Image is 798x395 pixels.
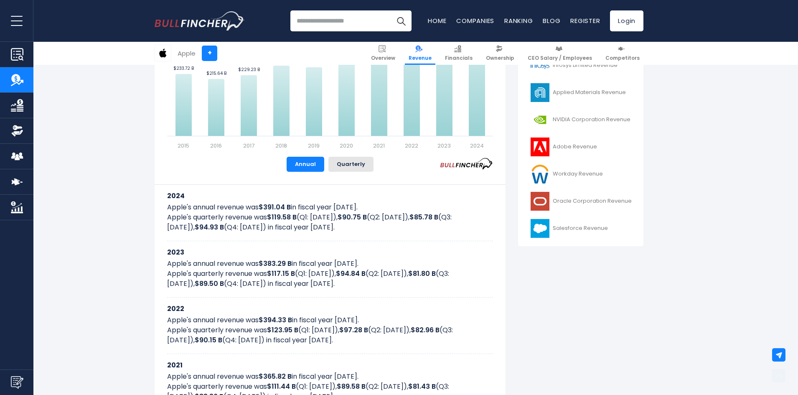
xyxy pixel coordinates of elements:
[259,315,292,325] b: $394.33 B
[605,55,640,61] span: Competitors
[528,55,592,61] span: CEO Salary / Employees
[155,45,171,61] img: AAPL logo
[405,142,418,150] text: 2022
[167,360,493,370] h3: 2021
[371,55,395,61] span: Overview
[167,191,493,201] h3: 2024
[456,16,494,25] a: Companies
[337,382,366,391] b: $89.58 B
[524,42,596,65] a: CEO Salary / Employees
[367,42,399,65] a: Overview
[408,269,436,278] b: $81.80 B
[155,11,245,31] img: Bullfincher logo
[167,247,493,257] h3: 2023
[178,48,196,58] div: Apple
[267,212,297,222] b: $119.58 B
[259,202,291,212] b: $391.04 B
[173,65,194,71] text: $233.72 B
[391,10,412,31] button: Search
[259,259,292,268] b: $383.29 B
[441,42,476,65] a: Financials
[529,192,550,211] img: ORCL logo
[167,259,493,269] p: Apple's annual revenue was in fiscal year [DATE].
[259,372,292,381] b: $365.82 B
[167,372,493,382] p: Apple's annual revenue was in fiscal year [DATE].
[202,46,217,61] a: +
[529,219,550,238] img: CRM logo
[167,202,493,212] p: Apple's annual revenue was in fiscal year [DATE].
[529,83,550,102] img: AMAT logo
[524,81,637,104] a: Applied Materials Revenue
[267,269,295,278] b: $117.15 B
[409,212,438,222] b: $85.78 B
[445,55,473,61] span: Financials
[328,157,374,172] button: Quarterly
[524,190,637,213] a: Oracle Corporation Revenue
[529,138,550,156] img: ADBE logo
[570,16,600,25] a: Register
[408,382,436,391] b: $81.43 B
[411,325,440,335] b: $82.96 B
[336,269,366,278] b: $94.84 B
[529,110,550,129] img: NVDA logo
[267,325,298,335] b: $123.95 B
[167,315,493,325] p: Apple's annual revenue was in fiscal year [DATE].
[482,42,518,65] a: Ownership
[529,165,550,183] img: WDAY logo
[437,142,451,150] text: 2023
[210,142,222,150] text: 2016
[373,142,385,150] text: 2021
[529,56,550,75] img: INFY logo
[155,11,244,31] a: Go to homepage
[428,16,446,25] a: Home
[167,212,493,232] p: Apple's quarterly revenue was (Q1: [DATE]), (Q2: [DATE]), (Q3: [DATE]), (Q4: [DATE]) in fiscal ye...
[178,142,189,150] text: 2015
[340,142,353,150] text: 2020
[543,16,560,25] a: Blog
[195,279,224,288] b: $89.50 B
[195,335,222,345] b: $90.15 B
[167,303,493,314] h3: 2022
[524,217,637,240] a: Salesforce Revenue
[338,212,367,222] b: $90.75 B
[275,142,287,150] text: 2018
[238,66,260,73] text: $229.23 B
[167,325,493,345] p: Apple's quarterly revenue was (Q1: [DATE]), (Q2: [DATE]), (Q3: [DATE]), (Q4: [DATE]) in fiscal ye...
[267,382,296,391] b: $111.44 B
[409,55,432,61] span: Revenue
[470,142,484,150] text: 2024
[339,325,368,335] b: $97.28 B
[602,42,643,65] a: Competitors
[610,10,643,31] a: Login
[308,142,320,150] text: 2019
[167,269,493,289] p: Apple's quarterly revenue was (Q1: [DATE]), (Q2: [DATE]), (Q3: [DATE]), (Q4: [DATE]) in fiscal ye...
[524,135,637,158] a: Adobe Revenue
[243,142,254,150] text: 2017
[11,125,23,137] img: Ownership
[206,70,226,76] text: $215.64 B
[524,163,637,186] a: Workday Revenue
[524,54,637,77] a: Infosys Limited Revenue
[504,16,533,25] a: Ranking
[486,55,514,61] span: Ownership
[287,157,324,172] button: Annual
[405,42,435,65] a: Revenue
[195,222,224,232] b: $94.93 B
[524,108,637,131] a: NVIDIA Corporation Revenue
